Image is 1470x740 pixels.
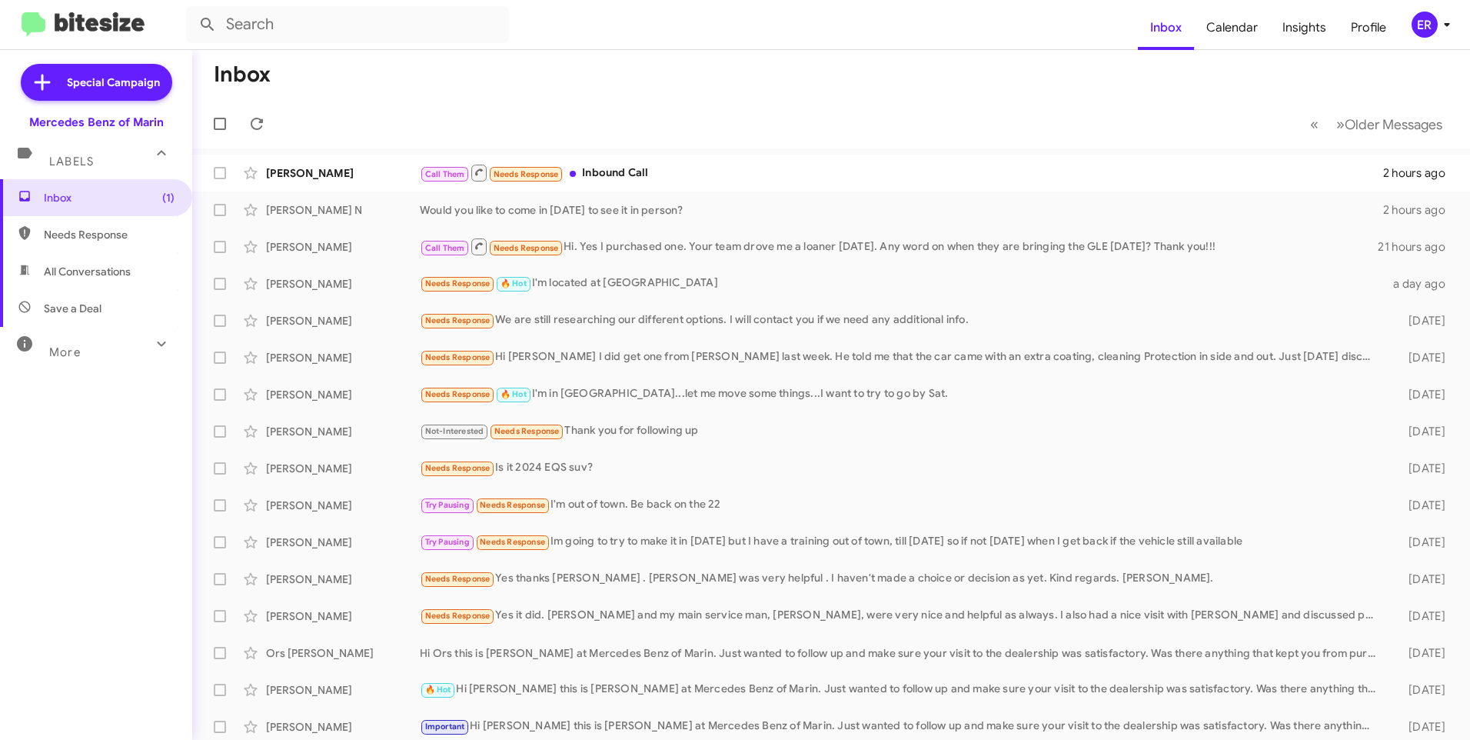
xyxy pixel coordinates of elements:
div: Mercedes Benz of Marin [29,115,164,130]
span: Needs Response [425,463,491,473]
div: We are still researching our different options. I will contact you if we need any additional info. [420,312,1384,329]
span: Needs Response [480,500,545,510]
div: [DATE] [1384,313,1458,328]
div: [PERSON_NAME] [266,239,420,255]
span: Inbox [44,190,175,205]
span: Try Pausing [425,500,470,510]
button: Next [1327,108,1452,140]
div: [PERSON_NAME] [266,313,420,328]
div: Hi [PERSON_NAME] I did get one from [PERSON_NAME] last week. He told me that the car came with an... [420,348,1384,366]
div: Im going to try to make it in [DATE] but I have a training out of town, till [DATE] so if not [DA... [420,533,1384,551]
div: Hi [PERSON_NAME] this is [PERSON_NAME] at Mercedes Benz of Marin. Just wanted to follow up and ma... [420,681,1384,698]
div: Ors [PERSON_NAME] [266,645,420,661]
span: » [1336,115,1345,134]
a: Insights [1270,5,1339,50]
div: Is it 2024 EQS suv? [420,459,1384,477]
span: Needs Response [425,389,491,399]
span: 🔥 Hot [425,685,451,695]
div: [DATE] [1384,572,1458,587]
a: Special Campaign [21,64,172,101]
div: a day ago [1384,276,1458,292]
span: Important [425,722,465,732]
div: [DATE] [1384,535,1458,550]
div: [DATE] [1384,350,1458,365]
div: Hi [PERSON_NAME] this is [PERSON_NAME] at Mercedes Benz of Marin. Just wanted to follow up and ma... [420,718,1384,735]
div: [DATE] [1384,682,1458,698]
div: Would you like to come in [DATE] to see it in person? [420,202,1383,218]
div: [DATE] [1384,424,1458,439]
div: [DATE] [1384,719,1458,735]
div: [PERSON_NAME] [266,682,420,698]
span: Needs Response [425,574,491,584]
div: 2 hours ago [1383,165,1458,181]
a: Inbox [1138,5,1194,50]
div: [DATE] [1384,645,1458,661]
button: ER [1398,12,1453,38]
span: Try Pausing [425,537,470,547]
span: More [49,345,81,359]
div: I'm located at [GEOGRAPHIC_DATA] [420,275,1384,292]
div: [PERSON_NAME] N [266,202,420,218]
span: Save a Deal [44,301,101,316]
span: Needs Response [44,227,175,242]
span: « [1310,115,1319,134]
div: [PERSON_NAME] [266,535,420,550]
button: Previous [1301,108,1328,140]
span: All Conversations [44,264,131,279]
span: (1) [162,190,175,205]
span: Needs Response [425,352,491,362]
div: [PERSON_NAME] [266,461,420,476]
div: Yes thanks [PERSON_NAME] . [PERSON_NAME] was very helpful . I haven't made a choice or decision a... [420,570,1384,588]
div: Yes it did. [PERSON_NAME] and my main service man, [PERSON_NAME], were very nice and helpful as a... [420,607,1384,625]
div: [DATE] [1384,608,1458,624]
span: Older Messages [1345,116,1442,133]
div: [PERSON_NAME] [266,572,420,587]
span: Needs Response [494,243,559,253]
span: Needs Response [425,315,491,325]
div: Thank you for following up [420,422,1384,440]
div: ER [1412,12,1438,38]
div: 2 hours ago [1383,202,1458,218]
div: [PERSON_NAME] [266,498,420,513]
span: Call Them [425,169,465,179]
div: [PERSON_NAME] [266,350,420,365]
span: Special Campaign [67,75,160,90]
span: 🔥 Hot [501,389,527,399]
div: [DATE] [1384,498,1458,513]
div: [PERSON_NAME] [266,424,420,439]
div: Hi. Yes I purchased one. Your team drove me a loaner [DATE]. Any word on when they are bringing t... [420,237,1378,256]
span: Labels [49,155,94,168]
nav: Page navigation example [1302,108,1452,140]
h1: Inbox [214,62,271,87]
span: Not-Interested [425,426,484,436]
span: 🔥 Hot [501,278,527,288]
span: Needs Response [480,537,545,547]
input: Search [186,6,509,43]
div: Inbound Call [420,163,1383,182]
div: [PERSON_NAME] [266,608,420,624]
div: [PERSON_NAME] [266,387,420,402]
span: Call Them [425,243,465,253]
div: [PERSON_NAME] [266,276,420,292]
div: [PERSON_NAME] [266,719,420,735]
div: I'm out of town. Be back on the 22 [420,496,1384,514]
span: Needs Response [494,169,559,179]
div: I'm in [GEOGRAPHIC_DATA]...let me move some things...I want to try to go by Sat. [420,385,1384,403]
div: [DATE] [1384,387,1458,402]
span: Needs Response [494,426,560,436]
a: Profile [1339,5,1398,50]
div: [PERSON_NAME] [266,165,420,181]
span: Needs Response [425,611,491,621]
div: Hi Ors this is [PERSON_NAME] at Mercedes Benz of Marin. Just wanted to follow up and make sure yo... [420,645,1384,661]
span: Needs Response [425,278,491,288]
div: [DATE] [1384,461,1458,476]
a: Calendar [1194,5,1270,50]
div: 21 hours ago [1378,239,1458,255]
